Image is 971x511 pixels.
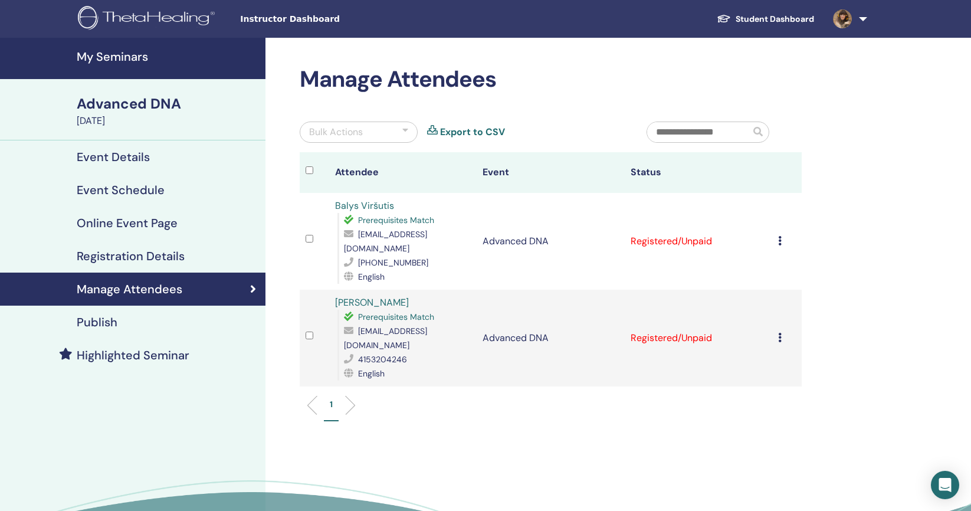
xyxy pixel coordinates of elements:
th: Event [477,152,624,193]
a: [PERSON_NAME] [335,296,409,309]
div: Advanced DNA [77,94,258,114]
span: Instructor Dashboard [240,13,417,25]
h4: Manage Attendees [77,282,182,296]
th: Status [625,152,772,193]
div: Open Intercom Messenger [931,471,959,499]
a: Student Dashboard [707,8,824,30]
th: Attendee [329,152,477,193]
h4: Highlighted Seminar [77,348,189,362]
span: [PHONE_NUMBER] [358,257,428,268]
img: logo.png [78,6,219,32]
img: default.jpg [833,9,852,28]
div: Bulk Actions [309,125,363,139]
span: Prerequisites Match [358,312,434,322]
h4: My Seminars [77,50,258,64]
span: English [358,368,385,379]
span: [EMAIL_ADDRESS][DOMAIN_NAME] [344,229,427,254]
h4: Event Details [77,150,150,164]
a: Advanced DNA[DATE] [70,94,265,128]
h2: Manage Attendees [300,66,802,93]
img: graduation-cap-white.svg [717,14,731,24]
h4: Online Event Page [77,216,178,230]
h4: Registration Details [77,249,185,263]
span: 4153204246 [358,354,407,365]
span: English [358,271,385,282]
td: Advanced DNA [477,193,624,290]
span: [EMAIL_ADDRESS][DOMAIN_NAME] [344,326,427,351]
td: Advanced DNA [477,290,624,386]
a: Balys Viršutis [335,199,394,212]
span: Prerequisites Match [358,215,434,225]
a: Export to CSV [440,125,505,139]
h4: Event Schedule [77,183,165,197]
div: [DATE] [77,114,258,128]
p: 1 [330,398,333,411]
h4: Publish [77,315,117,329]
